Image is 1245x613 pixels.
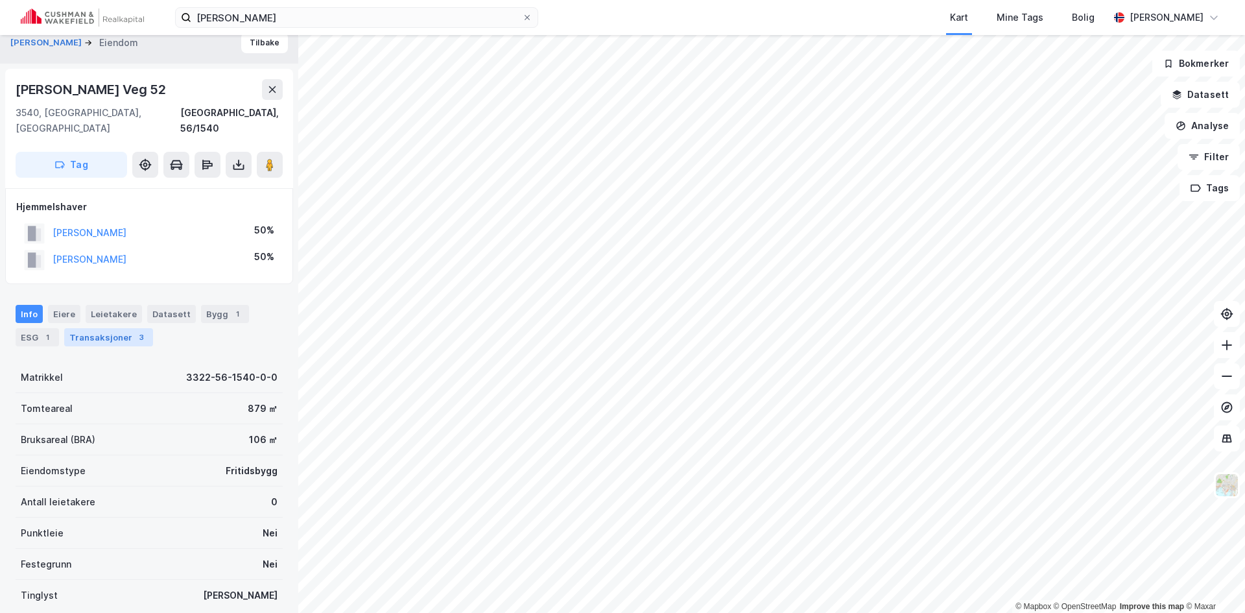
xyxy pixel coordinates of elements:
button: Tag [16,152,127,178]
button: Tags [1180,175,1240,201]
div: Fritidsbygg [226,463,278,479]
div: 3540, [GEOGRAPHIC_DATA], [GEOGRAPHIC_DATA] [16,105,180,136]
div: Datasett [147,305,196,323]
iframe: Chat Widget [1180,551,1245,613]
div: Hjemmelshaver [16,199,282,215]
div: ESG [16,328,59,346]
div: Info [16,305,43,323]
a: Mapbox [1015,602,1051,611]
div: 106 ㎡ [249,432,278,448]
div: Punktleie [21,525,64,541]
div: Nei [263,525,278,541]
a: Improve this map [1120,602,1184,611]
div: Tomteareal [21,401,73,416]
div: 50% [254,222,274,238]
div: 3 [135,331,148,344]
div: 50% [254,249,274,265]
input: Søk på adresse, matrikkel, gårdeiere, leietakere eller personer [191,8,522,27]
button: [PERSON_NAME] [10,36,84,49]
div: Bruksareal (BRA) [21,432,95,448]
div: [PERSON_NAME] [203,588,278,603]
div: Kart [950,10,968,25]
img: Z [1215,473,1239,498]
div: Antall leietakere [21,494,95,510]
div: Matrikkel [21,370,63,385]
button: Filter [1178,144,1240,170]
div: Bygg [201,305,249,323]
div: Festegrunn [21,557,71,572]
img: cushman-wakefield-realkapital-logo.202ea83816669bd177139c58696a8fa1.svg [21,8,144,27]
div: Nei [263,557,278,572]
button: Analyse [1165,113,1240,139]
div: Bolig [1072,10,1095,25]
button: Tilbake [241,32,288,53]
div: 3322-56-1540-0-0 [186,370,278,385]
div: 0 [271,494,278,510]
div: [PERSON_NAME] [1130,10,1203,25]
button: Bokmerker [1152,51,1240,77]
div: 879 ㎡ [248,401,278,416]
div: 1 [41,331,54,344]
div: Kontrollprogram for chat [1180,551,1245,613]
div: [GEOGRAPHIC_DATA], 56/1540 [180,105,283,136]
button: Datasett [1161,82,1240,108]
a: OpenStreetMap [1054,602,1117,611]
div: Eiendom [99,35,138,51]
div: Transaksjoner [64,328,153,346]
div: [PERSON_NAME] Veg 52 [16,79,169,100]
div: Leietakere [86,305,142,323]
div: Eiendomstype [21,463,86,479]
div: Mine Tags [997,10,1043,25]
div: Eiere [48,305,80,323]
div: 1 [231,307,244,320]
div: Tinglyst [21,588,58,603]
